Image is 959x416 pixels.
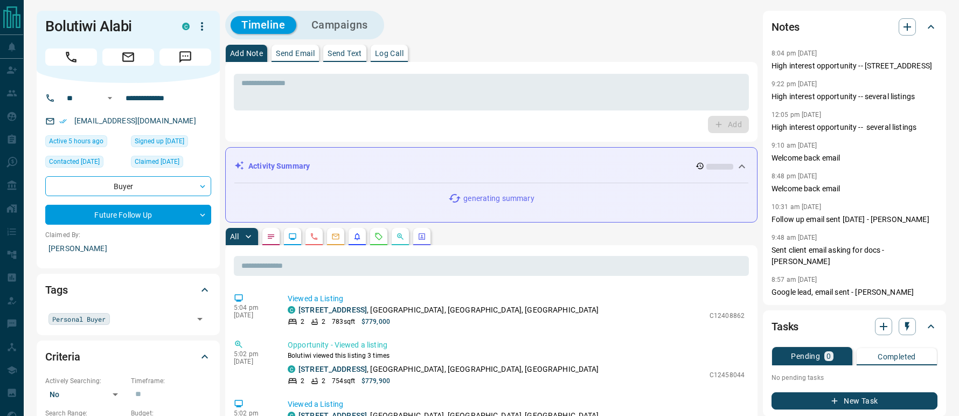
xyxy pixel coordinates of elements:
div: Activity Summary [234,156,748,176]
div: condos.ca [182,23,190,30]
p: Claimed By: [45,230,211,240]
h2: Tags [45,281,67,299]
a: [STREET_ADDRESS] [298,306,367,314]
p: 754 sqft [332,376,355,386]
p: , [GEOGRAPHIC_DATA], [GEOGRAPHIC_DATA], [GEOGRAPHIC_DATA] [298,364,599,375]
div: Criteria [45,344,211,370]
p: Timeframe: [131,376,211,386]
p: 2 [322,317,325,327]
h1: Bolutiwi Alabi [45,18,166,35]
p: $779,000 [362,317,390,327]
div: Buyer [45,176,211,196]
span: Personal Buyer [52,314,106,324]
svg: Lead Browsing Activity [288,232,297,241]
span: Claimed [DATE] [135,156,179,167]
p: 9:48 am [DATE] [772,234,817,241]
p: 8:57 am [DATE] [772,276,817,283]
p: [DATE] [234,311,272,319]
p: $779,900 [362,376,390,386]
svg: Requests [374,232,383,241]
p: Pending [791,352,820,360]
p: C12458044 [710,370,745,380]
div: No [45,386,126,403]
p: [DATE] [234,358,272,365]
button: Timeline [231,16,296,34]
p: All [230,233,239,240]
p: Add Note [230,50,263,57]
svg: Listing Alerts [353,232,362,241]
span: Active 5 hours ago [49,136,103,147]
svg: Calls [310,232,318,241]
p: 2 [322,376,325,386]
div: Tue Oct 20 2020 [131,135,211,150]
span: Message [159,48,211,66]
p: 12:05 pm [DATE] [772,111,821,119]
p: Bolutiwi viewed this listing 3 times [288,351,745,360]
p: Viewed a Listing [288,293,745,304]
p: 2 [301,376,304,386]
div: Thu Oct 09 2025 [45,156,126,171]
div: Tue Oct 20 2020 [131,156,211,171]
p: 5:04 pm [234,304,272,311]
a: [EMAIL_ADDRESS][DOMAIN_NAME] [74,116,196,125]
p: 783 sqft [332,317,355,327]
p: 9:10 am [DATE] [772,142,817,149]
p: Send Text [328,50,362,57]
svg: Email Verified [59,117,67,125]
p: High interest opportunity -- [STREET_ADDRESS] [772,60,937,72]
button: Open [103,92,116,105]
p: High interest opportunity -- several listings [772,122,937,133]
div: Notes [772,14,937,40]
p: Welcome back email [772,152,937,164]
p: C12408862 [710,311,745,321]
div: Tags [45,277,211,303]
span: Email [102,48,154,66]
p: Sent client email asking for docs - [PERSON_NAME] [772,245,937,267]
p: 2 [301,317,304,327]
div: Future Follow Up [45,205,211,225]
svg: Notes [267,232,275,241]
p: 0 [826,352,831,360]
svg: Opportunities [396,232,405,241]
p: Log Call [375,50,404,57]
p: Viewed a Listing [288,399,745,410]
svg: Emails [331,232,340,241]
p: 5:02 pm [234,350,272,358]
h2: Tasks [772,318,798,335]
p: , [GEOGRAPHIC_DATA], [GEOGRAPHIC_DATA], [GEOGRAPHIC_DATA] [298,304,599,316]
p: Completed [878,353,916,360]
p: Send Email [276,50,315,57]
span: Signed up [DATE] [135,136,184,147]
button: Campaigns [301,16,379,34]
span: Contacted [DATE] [49,156,100,167]
p: Actively Searching: [45,376,126,386]
h2: Notes [772,18,800,36]
p: 8:48 pm [DATE] [772,172,817,180]
p: generating summary [463,193,534,204]
p: No pending tasks [772,370,937,386]
div: condos.ca [288,365,295,373]
p: Welcome back email [772,183,937,195]
a: [STREET_ADDRESS] [298,365,367,373]
p: Google lead, email sent - [PERSON_NAME] [772,287,937,298]
button: Open [192,311,207,327]
p: Follow up email sent [DATE] - [PERSON_NAME] [772,214,937,225]
p: 8:04 pm [DATE] [772,50,817,57]
h2: Criteria [45,348,80,365]
div: Sat Oct 11 2025 [45,135,126,150]
p: High interest opportunity -- several listings [772,91,937,102]
p: Activity Summary [248,161,310,172]
span: Call [45,48,97,66]
div: Tasks [772,314,937,339]
div: condos.ca [288,306,295,314]
button: New Task [772,392,937,410]
p: [PERSON_NAME] [45,240,211,258]
svg: Agent Actions [418,232,426,241]
p: 9:22 pm [DATE] [772,80,817,88]
p: 10:31 am [DATE] [772,203,821,211]
p: Opportunity - Viewed a listing [288,339,745,351]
